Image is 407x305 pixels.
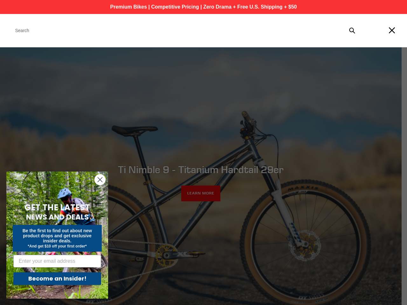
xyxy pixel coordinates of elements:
span: GET THE LATEST [24,202,90,213]
span: *And get $10 off your first order* [28,244,86,248]
input: Enter your email address [13,255,101,268]
iframe: SalesIQ Chatwindow [281,90,405,300]
button: Become an Insider! [13,272,101,285]
span: NEWS AND DEALS [26,212,89,222]
span: Be the first to find out about new product drops and get exclusive insider deals. [23,228,92,243]
input: Search [9,24,359,37]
